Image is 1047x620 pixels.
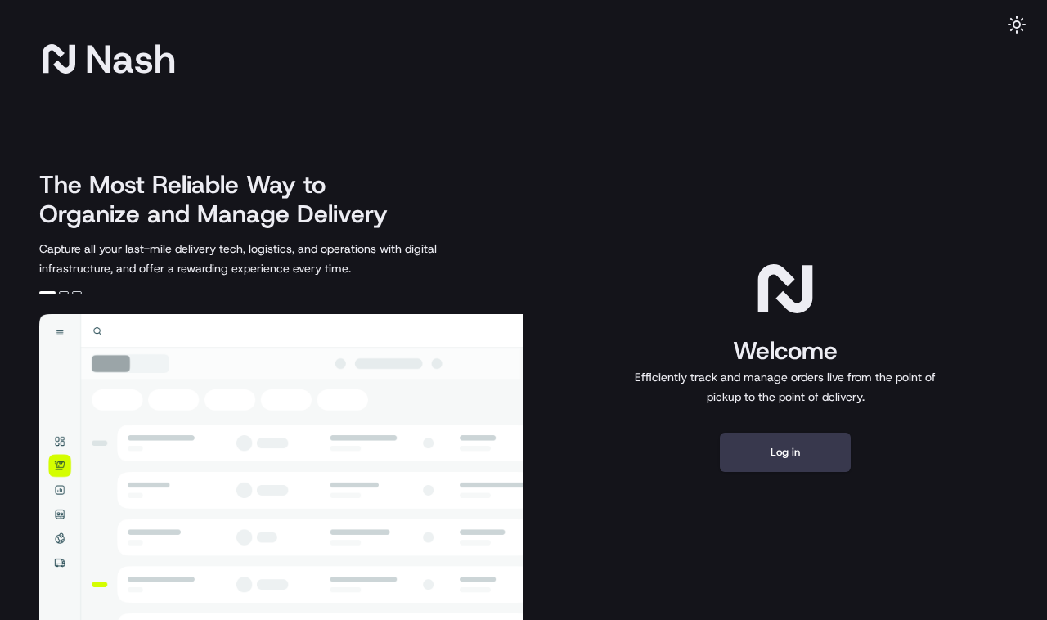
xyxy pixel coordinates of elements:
[628,367,942,407] p: Efficiently track and manage orders live from the point of pickup to the point of delivery.
[39,170,406,229] h2: The Most Reliable Way to Organize and Manage Delivery
[720,433,851,472] button: Log in
[628,335,942,367] h1: Welcome
[85,43,176,75] span: Nash
[39,239,510,278] p: Capture all your last-mile delivery tech, logistics, and operations with digital infrastructure, ...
